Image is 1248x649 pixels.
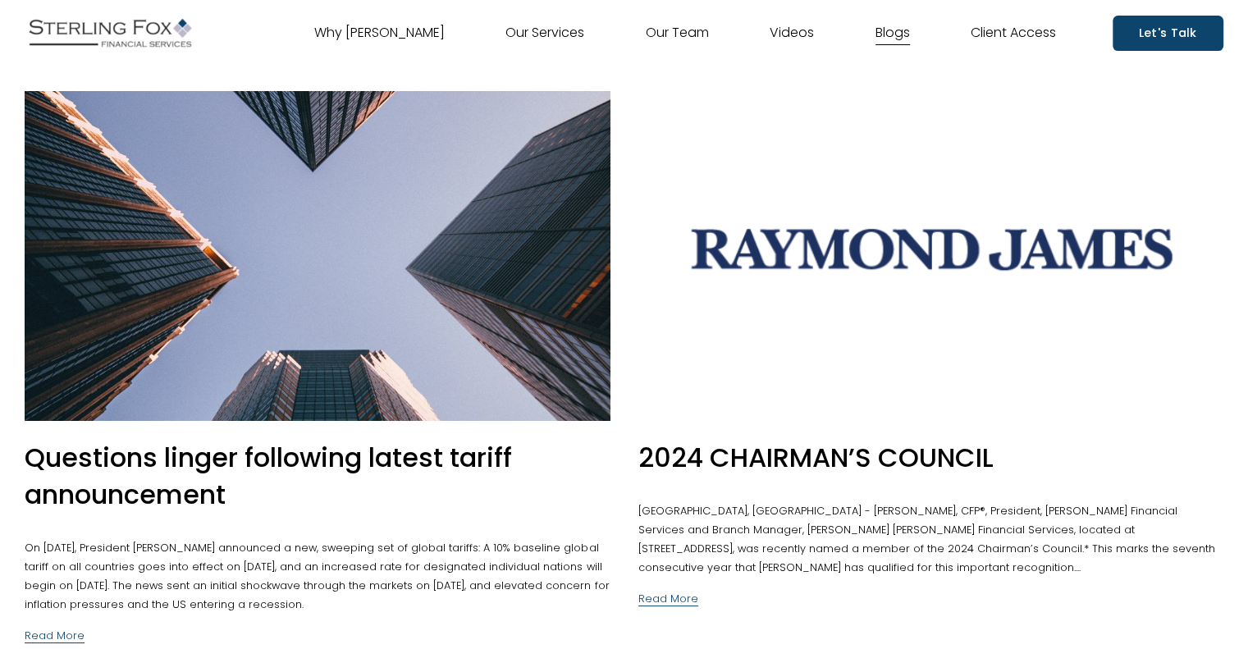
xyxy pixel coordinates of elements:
[635,89,1226,423] img: 2024 CHAIRMAN’S COUNCIL
[875,20,910,46] a: Blogs
[25,439,512,513] a: Questions linger following latest tariff announcement
[638,439,994,476] a: 2024 CHAIRMAN’S COUNCIL
[25,614,85,646] a: Read More
[314,20,445,46] a: Why [PERSON_NAME]
[638,501,1223,577] p: [GEOGRAPHIC_DATA], [GEOGRAPHIC_DATA] - [PERSON_NAME], CFP®, President, [PERSON_NAME] Financial Se...
[646,20,709,46] a: Our Team
[505,20,584,46] a: Our Services
[22,89,613,423] img: Questions linger following latest tariff announcement
[638,577,698,609] a: Read More
[1113,16,1223,51] a: Let's Talk
[770,20,814,46] a: Videos
[25,538,610,614] p: On [DATE], President [PERSON_NAME] announced a new, sweeping set of global tariffs: A 10% baselin...
[25,12,195,53] img: Sterling Fox Financial Services
[971,20,1056,46] a: Client Access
